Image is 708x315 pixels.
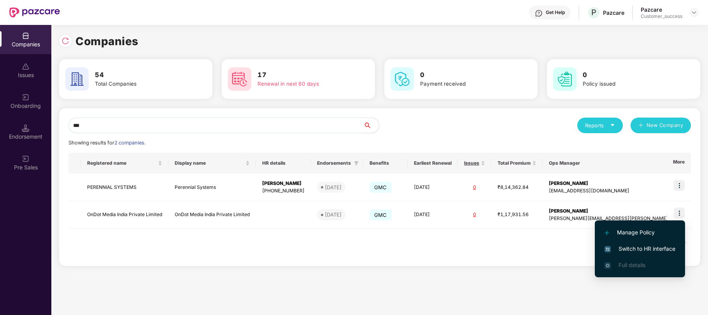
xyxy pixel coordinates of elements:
div: Pazcare [641,6,682,13]
th: HR details [256,153,311,174]
span: Total Premium [498,160,531,166]
img: svg+xml;base64,PHN2ZyB4bWxucz0iaHR0cDovL3d3dy53My5vcmcvMjAwMC9zdmciIHdpZHRoPSI2MCIgaGVpZ2h0PSI2MC... [553,67,577,91]
span: Endorsements [317,160,351,166]
span: search [363,122,379,128]
th: More [667,153,691,174]
span: filter [352,158,360,168]
span: GMC [370,182,392,193]
span: Switch to HR interface [605,245,675,253]
div: [DATE] [325,211,342,218]
td: [DATE] [408,201,458,229]
img: svg+xml;base64,PHN2ZyBpZD0iQ29tcGFuaWVzIiB4bWxucz0iaHR0cDovL3d3dy53My5vcmcvMjAwMC9zdmciIHdpZHRoPS... [22,32,30,40]
span: Full details [619,262,645,268]
span: Manage Policy [605,228,675,237]
span: GMC [370,209,392,220]
h3: 0 [583,70,675,80]
span: filter [354,161,359,165]
img: svg+xml;base64,PHN2ZyB4bWxucz0iaHR0cDovL3d3dy53My5vcmcvMjAwMC9zdmciIHdpZHRoPSI2MCIgaGVpZ2h0PSI2MC... [228,67,251,91]
img: New Pazcare Logo [9,7,60,18]
th: Display name [168,153,256,174]
span: P [591,8,596,17]
div: 0 [464,184,485,191]
span: 2 companies. [114,140,145,146]
span: Showing results for [68,140,145,146]
button: plusNew Company [631,118,691,133]
div: [PERSON_NAME] [549,180,706,187]
img: icon [674,180,685,191]
img: icon [674,208,685,218]
div: ₹1,17,931.56 [498,211,536,218]
div: [PHONE_NUMBER] [262,187,305,195]
h3: 54 [95,70,187,80]
div: Pazcare [603,9,624,16]
div: Total Companies [95,80,187,88]
img: svg+xml;base64,PHN2ZyBpZD0iSGVscC0zMngzMiIgeG1sbnM9Imh0dHA6Ly93d3cudzMub3JnLzIwMDAvc3ZnIiB3aWR0aD... [535,9,543,17]
span: Ops Manager [549,160,700,166]
td: OnDot Media India Private Limited [168,201,256,229]
td: [DATE] [408,174,458,201]
h3: 17 [258,70,349,80]
h3: 0 [420,70,512,80]
td: Perennial Systems [168,174,256,201]
img: svg+xml;base64,PHN2ZyB3aWR0aD0iMjAiIGhlaWdodD0iMjAiIHZpZXdCb3g9IjAgMCAyMCAyMCIgZmlsbD0ibm9uZSIgeG... [22,93,30,101]
div: Policy issued [583,80,675,88]
span: New Company [647,121,683,129]
div: Payment received [420,80,512,88]
button: search [363,118,379,133]
div: [EMAIL_ADDRESS][DOMAIN_NAME] [549,187,706,195]
th: Issues [458,153,491,174]
img: svg+xml;base64,PHN2ZyB4bWxucz0iaHR0cDovL3d3dy53My5vcmcvMjAwMC9zdmciIHdpZHRoPSIxMi4yMDEiIGhlaWdodD... [605,231,609,235]
img: svg+xml;base64,PHN2ZyB4bWxucz0iaHR0cDovL3d3dy53My5vcmcvMjAwMC9zdmciIHdpZHRoPSI2MCIgaGVpZ2h0PSI2MC... [65,67,89,91]
div: 0 [464,211,485,218]
img: svg+xml;base64,PHN2ZyB4bWxucz0iaHR0cDovL3d3dy53My5vcmcvMjAwMC9zdmciIHdpZHRoPSI2MCIgaGVpZ2h0PSI2MC... [391,67,414,91]
div: Renewal in next 60 days [258,80,349,88]
span: Issues [464,160,479,166]
span: Registered name [87,160,156,166]
th: Registered name [81,153,168,174]
div: [DATE] [325,183,342,191]
img: svg+xml;base64,PHN2ZyBpZD0iSXNzdWVzX2Rpc2FibGVkIiB4bWxucz0iaHR0cDovL3d3dy53My5vcmcvMjAwMC9zdmciIH... [22,63,30,70]
div: [PERSON_NAME] [262,180,305,187]
img: svg+xml;base64,PHN2ZyB3aWR0aD0iMjAiIGhlaWdodD0iMjAiIHZpZXdCb3g9IjAgMCAyMCAyMCIgZmlsbD0ibm9uZSIgeG... [22,155,30,163]
img: svg+xml;base64,PHN2ZyBpZD0iUmVsb2FkLTMyeDMyIiB4bWxucz0iaHR0cDovL3d3dy53My5vcmcvMjAwMC9zdmciIHdpZH... [61,37,69,45]
div: ₹8,14,362.84 [498,184,536,191]
div: [PERSON_NAME][EMAIL_ADDRESS][PERSON_NAME][DOMAIN_NAME] [549,215,706,222]
td: PERENNIAL SYSTEMS [81,174,168,201]
span: plus [638,123,643,129]
img: svg+xml;base64,PHN2ZyB4bWxucz0iaHR0cDovL3d3dy53My5vcmcvMjAwMC9zdmciIHdpZHRoPSIxNiIgaGVpZ2h0PSIxNi... [605,246,611,252]
span: caret-down [610,123,615,128]
div: Customer_success [641,13,682,19]
h1: Companies [75,33,138,50]
img: svg+xml;base64,PHN2ZyB4bWxucz0iaHR0cDovL3d3dy53My5vcmcvMjAwMC9zdmciIHdpZHRoPSIxNi4zNjMiIGhlaWdodD... [605,262,611,269]
img: svg+xml;base64,PHN2ZyBpZD0iRHJvcGRvd24tMzJ4MzIiIHhtbG5zPSJodHRwOi8vd3d3LnczLm9yZy8yMDAwL3N2ZyIgd2... [691,9,697,16]
img: svg+xml;base64,PHN2ZyB3aWR0aD0iMTQuNSIgaGVpZ2h0PSIxNC41IiB2aWV3Qm94PSIwIDAgMTYgMTYiIGZpbGw9Im5vbm... [22,124,30,132]
th: Benefits [363,153,408,174]
div: [PERSON_NAME] [549,208,706,215]
div: Reports [585,121,615,129]
th: Total Premium [491,153,543,174]
td: OnDot Media India Private Limited [81,201,168,229]
span: Display name [175,160,244,166]
div: Get Help [546,9,565,16]
th: Earliest Renewal [408,153,458,174]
